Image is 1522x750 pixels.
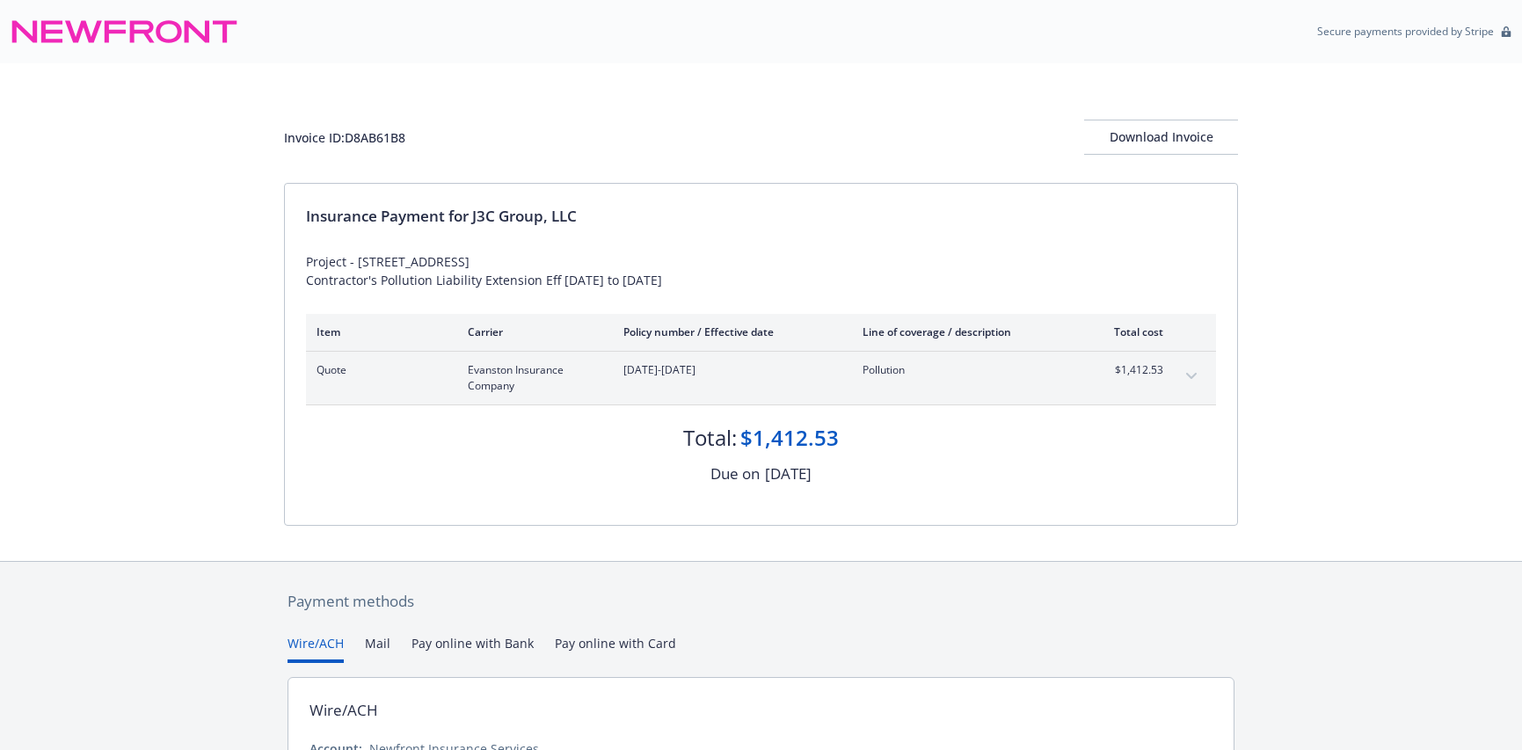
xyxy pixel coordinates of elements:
div: Item [317,324,440,339]
div: Invoice ID: D8AB61B8 [284,128,405,147]
span: Evanston Insurance Company [468,362,595,394]
button: Mail [365,634,390,663]
div: Carrier [468,324,595,339]
button: Download Invoice [1084,120,1238,155]
div: Total: [683,423,737,453]
span: Pollution [863,362,1069,378]
div: Wire/ACH [309,699,378,722]
button: Pay online with Bank [411,634,534,663]
div: QuoteEvanston Insurance Company[DATE]-[DATE]Pollution$1,412.53expand content [306,352,1216,404]
div: Download Invoice [1084,120,1238,154]
button: expand content [1177,362,1205,390]
span: Quote [317,362,440,378]
p: Secure payments provided by Stripe [1317,24,1494,39]
div: [DATE] [765,462,812,485]
div: Due on [710,462,760,485]
button: Pay online with Card [555,634,676,663]
span: $1,412.53 [1097,362,1163,378]
div: $1,412.53 [740,423,839,453]
div: Insurance Payment for J3C Group, LLC [306,205,1216,228]
button: Wire/ACH [288,634,344,663]
div: Payment methods [288,590,1234,613]
div: Total cost [1097,324,1163,339]
div: Policy number / Effective date [623,324,834,339]
div: Line of coverage / description [863,324,1069,339]
span: [DATE]-[DATE] [623,362,834,378]
div: Project - [STREET_ADDRESS] Contractor's Pollution Liability Extension Eff [DATE] to [DATE] [306,252,1216,289]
